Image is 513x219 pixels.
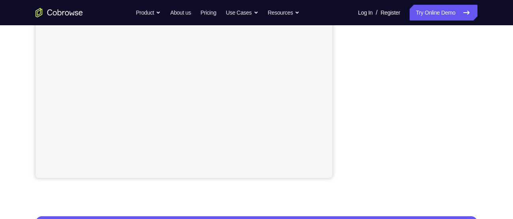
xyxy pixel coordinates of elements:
[376,8,377,17] span: /
[226,5,258,21] button: Use Cases
[410,5,477,21] a: Try Online Demo
[268,5,300,21] button: Resources
[136,5,161,21] button: Product
[358,5,373,21] a: Log In
[170,5,191,21] a: About us
[381,5,400,21] a: Register
[200,5,216,21] a: Pricing
[36,8,83,17] a: Go to the home page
